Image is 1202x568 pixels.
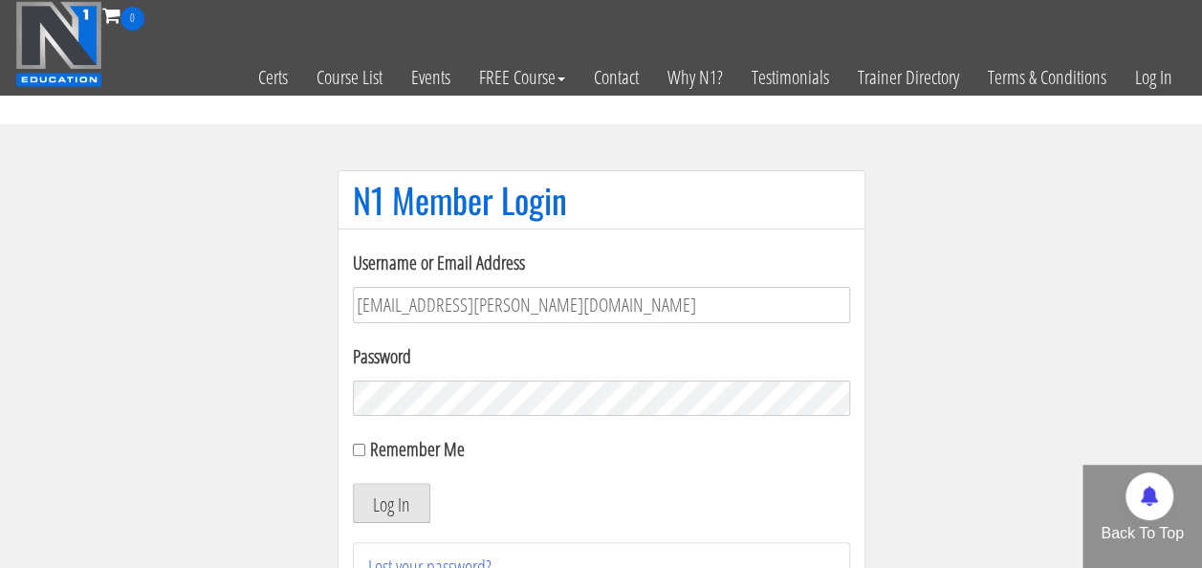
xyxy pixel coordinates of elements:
label: Password [353,342,850,371]
img: n1-education [15,1,102,87]
a: Course List [302,31,397,124]
a: Certs [244,31,302,124]
p: Back To Top [1082,522,1202,545]
a: Terms & Conditions [973,31,1121,124]
a: Testimonials [737,31,843,124]
h1: N1 Member Login [353,181,850,219]
a: FREE Course [465,31,579,124]
a: Events [397,31,465,124]
a: Why N1? [653,31,737,124]
button: Log In [353,483,430,523]
a: Contact [579,31,653,124]
span: 0 [120,7,144,31]
a: Log In [1121,31,1187,124]
label: Username or Email Address [353,249,850,277]
a: Trainer Directory [843,31,973,124]
a: 0 [102,2,144,28]
label: Remember Me [370,436,465,462]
